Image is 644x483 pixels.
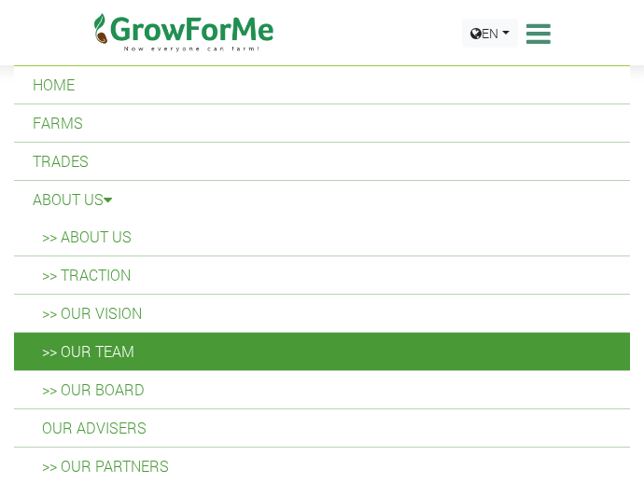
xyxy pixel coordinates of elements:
a: EN [462,19,518,48]
a: >> About Us [14,218,630,255]
a: Trades [14,143,630,180]
a: Farms [14,104,630,142]
a: Home [14,66,630,103]
a: >> Our Team [14,333,630,370]
a: >> Our Board [14,371,630,408]
a: >> Our Vision [14,295,630,332]
a: >> Traction [14,256,630,294]
a: About Us [14,181,630,218]
a: Our Advisers [14,409,630,447]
